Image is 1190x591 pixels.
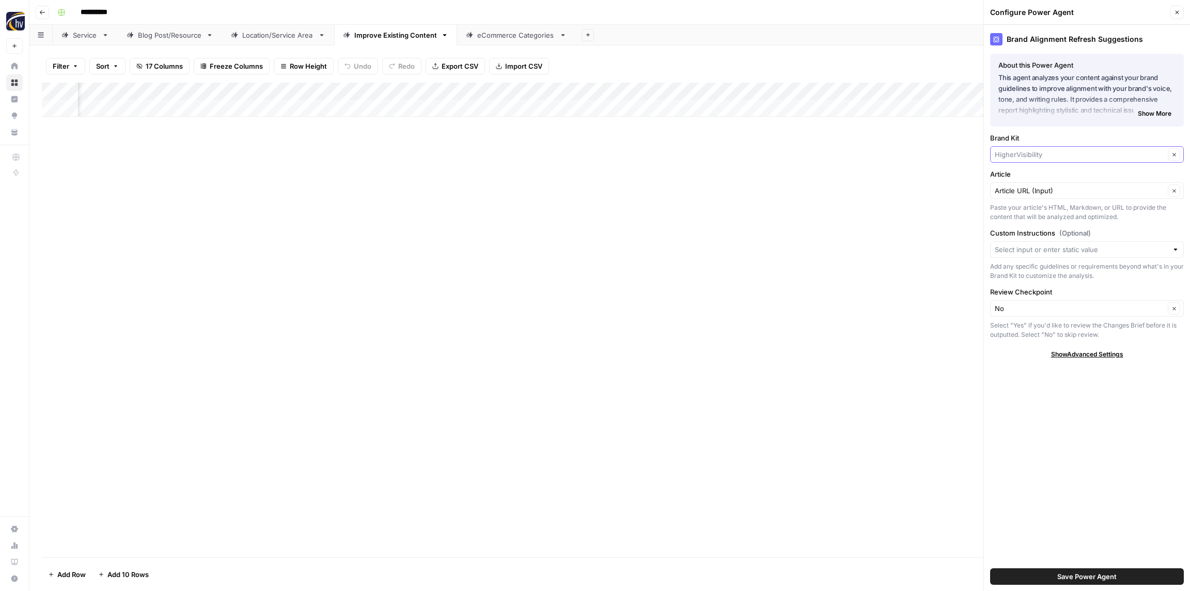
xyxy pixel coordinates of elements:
[274,58,334,74] button: Row Height
[107,569,149,580] span: Add 10 Rows
[995,185,1165,196] input: Article URL (Input)
[53,61,69,71] span: Filter
[990,203,1184,222] div: Paste your article's HTML, Markdown, or URL to provide the content that will be analyzed and opti...
[6,58,23,74] a: Home
[53,25,118,45] a: Service
[146,61,183,71] span: 17 Columns
[1134,107,1176,120] button: Show More
[96,61,109,71] span: Sort
[489,58,549,74] button: Import CSV
[130,58,190,74] button: 17 Columns
[338,58,378,74] button: Undo
[42,566,92,583] button: Add Row
[194,58,270,74] button: Freeze Columns
[1057,571,1117,582] span: Save Power Agent
[990,262,1184,281] div: Add any specific guidelines or requirements beyond what's in your Brand Kit to customize the anal...
[354,61,371,71] span: Undo
[990,169,1184,179] label: Article
[73,30,98,40] div: Service
[6,8,23,34] button: Workspace: HigherVisibility
[990,287,1184,297] label: Review Checkpoint
[6,570,23,587] button: Help + Support
[990,321,1184,339] div: Select "Yes" if you'd like to review the Changes Brief before it is outputted. Select "No" to ski...
[1059,228,1091,238] span: (Optional)
[990,228,1184,238] label: Custom Instructions
[995,303,1165,314] input: No
[426,58,485,74] button: Export CSV
[995,149,1165,160] input: HigherVisibility
[138,30,202,40] div: Blog Post/Resource
[6,12,25,30] img: HigherVisibility Logo
[46,58,85,74] button: Filter
[477,30,555,40] div: eCommerce Categories
[1138,109,1171,118] span: Show More
[995,244,1168,255] input: Select input or enter static value
[92,566,155,583] button: Add 10 Rows
[118,25,222,45] a: Blog Post/Resource
[222,25,334,45] a: Location/Service Area
[290,61,327,71] span: Row Height
[990,33,1184,45] div: Brand Alignment Refresh Suggestions
[89,58,126,74] button: Sort
[334,25,457,45] a: Improve Existing Content
[990,133,1184,143] label: Brand Kit
[398,61,415,71] span: Redo
[57,569,86,580] span: Add Row
[998,60,1176,70] div: About this Power Agent
[6,91,23,107] a: Insights
[457,25,575,45] a: eCommerce Categories
[1051,350,1123,359] span: Show Advanced Settings
[6,521,23,537] a: Settings
[990,568,1184,585] button: Save Power Agent
[6,124,23,141] a: Your Data
[505,61,542,71] span: Import CSV
[210,61,263,71] span: Freeze Columns
[382,58,421,74] button: Redo
[6,74,23,91] a: Browse
[442,61,478,71] span: Export CSV
[354,30,437,40] div: Improve Existing Content
[6,554,23,570] a: Learning Hub
[242,30,314,40] div: Location/Service Area
[6,537,23,554] a: Usage
[6,107,23,124] a: Opportunities
[998,72,1176,116] p: This agent analyzes your content against your brand guidelines to improve alignment with your bra...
